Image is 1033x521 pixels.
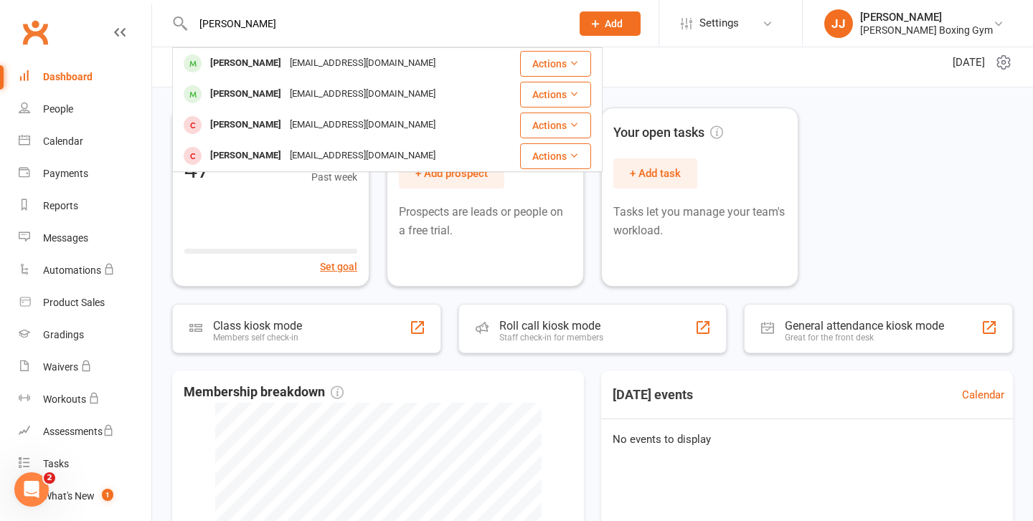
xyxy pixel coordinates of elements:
div: Gradings [43,329,84,340]
a: What's New1 [19,480,151,512]
a: Waivers [19,351,151,383]
p: Tasks let you manage your team's workload. [613,203,786,239]
a: Clubworx [17,14,53,50]
div: Workouts [43,393,86,405]
div: [PERSON_NAME] [206,53,286,74]
button: Add [580,11,641,36]
div: Staff check-in for members [499,333,603,343]
div: What's New [43,490,95,502]
h3: [DATE] events [601,382,704,408]
a: Gradings [19,319,151,351]
div: Payments [43,168,88,179]
button: Actions [520,51,591,77]
div: [PERSON_NAME] [206,84,286,105]
div: Calendar [43,135,83,147]
a: Messages [19,222,151,254]
div: No events to display [595,419,1019,459]
span: Add [605,18,623,29]
span: Membership breakdown [184,382,344,403]
button: Actions [520,82,591,107]
button: Set goal [320,259,357,274]
a: Assessments [19,416,151,448]
a: Dashboard [19,61,151,93]
iframe: Intercom live chat [14,472,49,507]
input: Search... [189,14,561,34]
div: [EMAIL_ADDRESS][DOMAIN_NAME] [286,145,440,166]
div: Automations [43,264,101,276]
div: Great for the front desk [785,333,944,343]
div: Product Sales [43,297,105,308]
span: Your open tasks [613,123,723,143]
div: General attendance kiosk mode [785,319,944,333]
div: Messages [43,232,88,244]
div: Reports [43,200,78,211]
a: Calendar [19,125,151,158]
button: + Add task [613,158,697,188]
div: Dashboard [43,71,93,82]
a: People [19,93,151,125]
div: People [43,103,73,115]
div: [PERSON_NAME] Boxing Gym [860,24,993,37]
span: [DATE] [953,54,985,71]
div: Tasks [43,458,69,469]
div: Assessments [43,426,114,437]
span: 2 [44,472,55,484]
div: [PERSON_NAME] [860,11,993,24]
div: [EMAIL_ADDRESS][DOMAIN_NAME] [286,115,440,135]
button: + Add prospect [399,158,504,188]
div: 47 [184,158,210,181]
a: Calendar [962,386,1004,403]
button: Actions [520,143,591,169]
div: [EMAIL_ADDRESS][DOMAIN_NAME] [286,53,440,74]
div: Waivers [43,361,78,373]
a: Reports [19,190,151,222]
a: Payments [19,158,151,190]
span: Past week [311,169,357,185]
span: Settings [699,7,739,39]
a: Automations [19,254,151,287]
button: Actions [520,113,591,138]
a: Workouts [19,383,151,416]
div: JJ [824,9,853,38]
span: 1 [102,489,113,501]
a: Tasks [19,448,151,480]
div: Class kiosk mode [213,319,302,333]
a: Product Sales [19,287,151,319]
div: [PERSON_NAME] [206,115,286,135]
div: [EMAIL_ADDRESS][DOMAIN_NAME] [286,84,440,105]
div: Roll call kiosk mode [499,319,603,333]
div: [PERSON_NAME] [206,145,286,166]
p: Prospects are leads or people on a free trial. [399,203,572,239]
div: Members self check-in [213,333,302,343]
